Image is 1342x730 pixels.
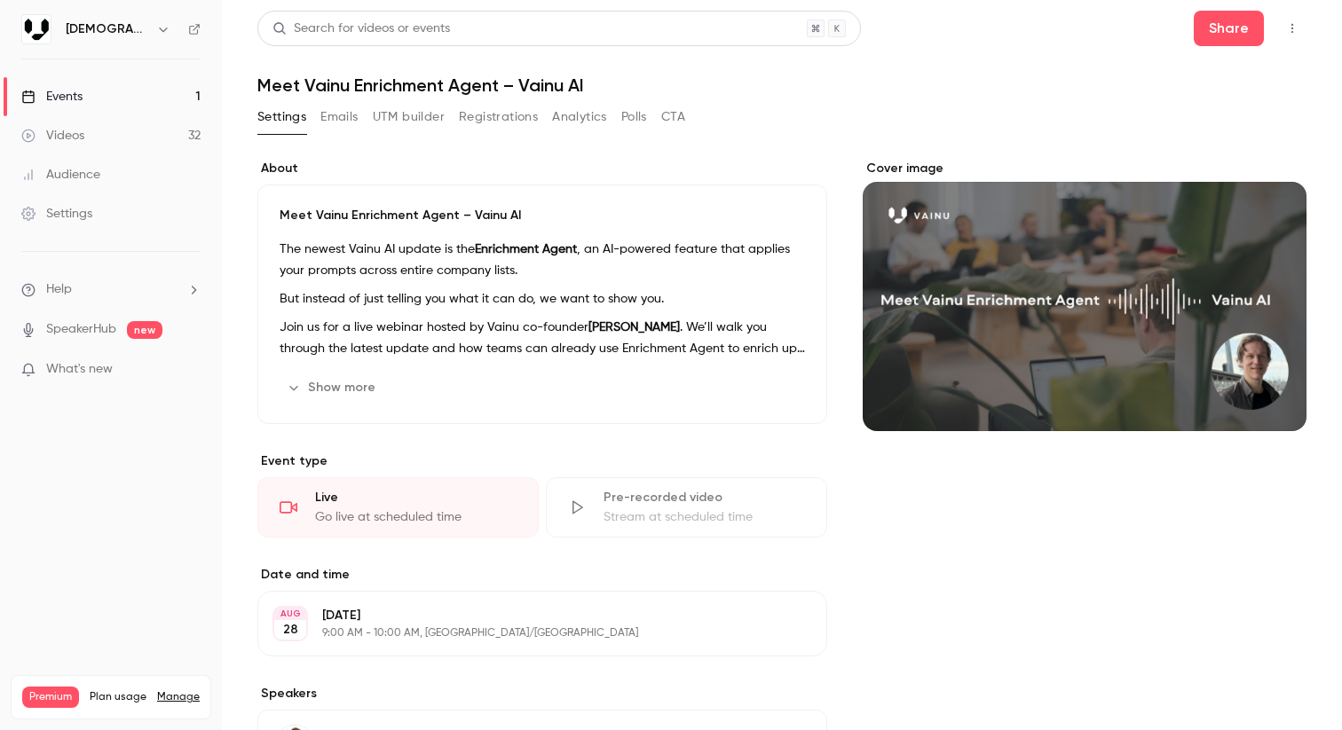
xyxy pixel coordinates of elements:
[604,508,805,526] div: Stream at scheduled time
[661,103,685,131] button: CTA
[21,166,100,184] div: Audience
[315,489,517,506] div: Live
[257,685,827,703] label: Speakers
[863,160,1306,431] section: Cover image
[257,566,827,584] label: Date and time
[21,280,201,299] li: help-dropdown-opener
[588,321,680,334] strong: [PERSON_NAME]
[21,88,83,106] div: Events
[22,15,51,43] img: Vainu
[66,20,149,38] h6: [DEMOGRAPHIC_DATA]
[272,20,450,38] div: Search for videos or events
[373,103,445,131] button: UTM builder
[46,280,72,299] span: Help
[552,103,607,131] button: Analytics
[257,452,827,470] p: Event type
[280,239,805,281] p: The newest Vainu AI update is the , an AI-powered feature that applies your prompts across entire...
[280,373,386,402] button: Show more
[322,626,733,640] p: 9:00 AM - 10:00 AM, [GEOGRAPHIC_DATA]/[GEOGRAPHIC_DATA]
[459,103,538,131] button: Registrations
[257,477,539,538] div: LiveGo live at scheduled time
[621,103,647,131] button: Polls
[21,127,84,145] div: Videos
[1194,11,1264,46] button: Share
[546,477,827,538] div: Pre-recorded videoStream at scheduled time
[46,320,116,339] a: SpeakerHub
[475,243,577,255] strong: Enrichment Agent
[315,508,517,526] div: Go live at scheduled time
[257,103,306,131] button: Settings
[157,690,200,704] a: Manage
[320,103,358,131] button: Emails
[604,489,805,506] div: Pre-recorded video
[280,317,805,359] p: Join us for a live webinar hosted by Vainu co-founder . We’ll walk you through the latest update ...
[280,288,805,310] p: But instead of just telling you what it can do, we want to show you.
[127,321,162,339] span: new
[322,607,733,624] p: [DATE]
[90,690,146,704] span: Plan usage
[283,621,298,639] p: 28
[280,207,805,224] p: Meet Vainu Enrichment Agent – Vainu AI
[22,687,79,708] span: Premium
[257,160,827,177] label: About
[257,75,1306,96] h1: Meet Vainu Enrichment Agent – Vainu AI
[863,160,1306,177] label: Cover image
[46,360,113,379] span: What's new
[274,608,306,620] div: AUG
[21,205,92,223] div: Settings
